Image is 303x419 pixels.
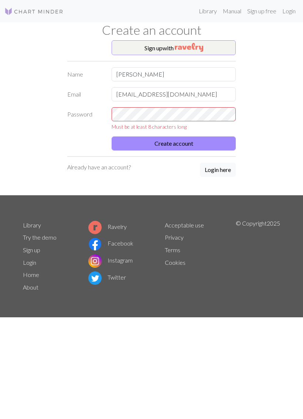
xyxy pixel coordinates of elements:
button: Sign upwith [112,40,236,55]
a: Home [23,271,39,278]
a: Cookies [165,259,185,266]
a: Instagram [88,257,133,264]
a: Try the demo [23,234,57,241]
div: Must be at least 8 characters long [112,123,236,131]
img: Logo [4,7,64,16]
a: Privacy [165,234,184,241]
a: Facebook [88,240,133,247]
a: Acceptable use [165,222,204,229]
label: Email [63,87,107,101]
img: Twitter logo [88,271,102,285]
a: Login here [200,163,236,178]
label: Password [63,107,107,131]
p: © Copyright 2025 [236,219,280,294]
a: Ravelry [88,223,127,230]
a: Login [23,259,36,266]
h1: Create an account [18,22,285,37]
img: Ravelry logo [88,221,102,234]
a: Login [279,4,299,18]
a: Terms [165,246,180,253]
a: Twitter [88,274,126,281]
img: Instagram logo [88,254,102,268]
a: Library [196,4,220,18]
button: Create account [112,136,236,151]
img: Ravelry [175,43,203,52]
a: Sign up [23,246,40,253]
a: About [23,284,38,291]
a: Manual [220,4,244,18]
a: Sign up free [244,4,279,18]
label: Name [63,67,107,81]
p: Already have an account? [67,163,131,172]
button: Login here [200,163,236,177]
img: Facebook logo [88,237,102,251]
a: Library [23,222,41,229]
